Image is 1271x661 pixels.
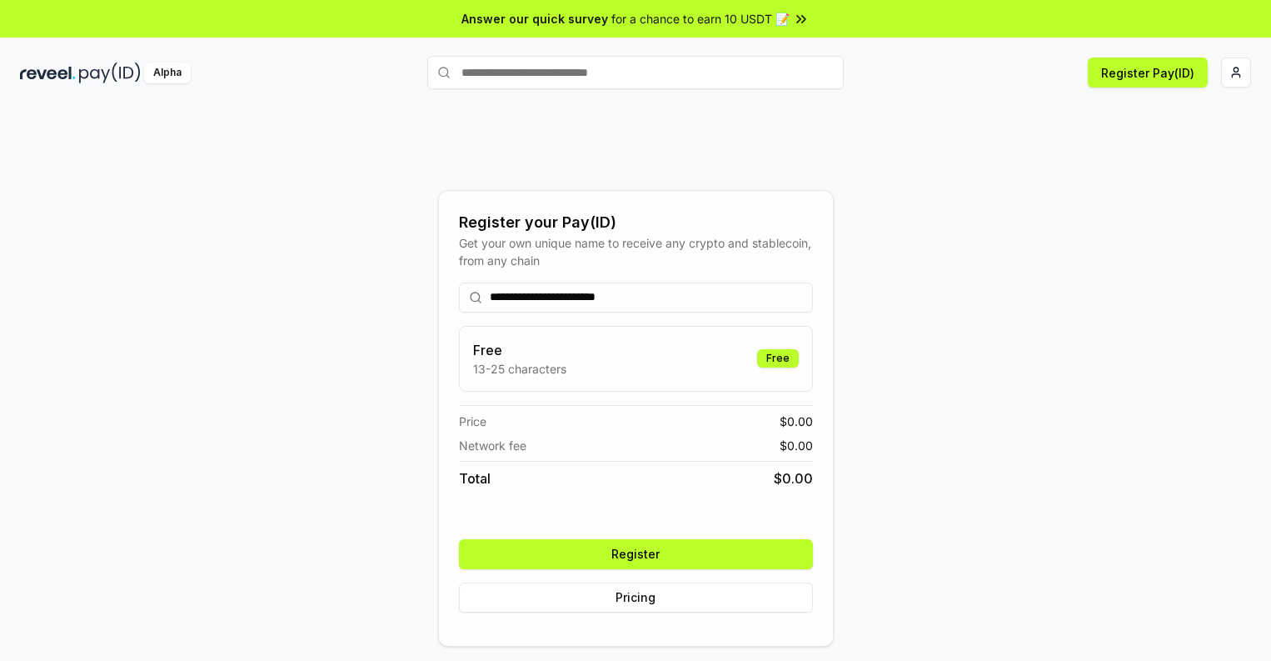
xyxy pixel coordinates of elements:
[459,413,486,430] span: Price
[780,413,813,430] span: $ 0.00
[774,468,813,488] span: $ 0.00
[459,468,491,488] span: Total
[461,10,608,28] span: Answer our quick survey
[473,340,566,360] h3: Free
[611,10,790,28] span: for a chance to earn 10 USDT 📝
[473,360,566,378] p: 13-25 characters
[20,63,76,83] img: reveel_dark
[144,63,191,83] div: Alpha
[459,437,526,454] span: Network fee
[757,349,799,368] div: Free
[1088,58,1208,88] button: Register Pay(ID)
[459,234,813,269] div: Get your own unique name to receive any crypto and stablecoin, from any chain
[459,583,813,613] button: Pricing
[79,63,141,83] img: pay_id
[459,211,813,234] div: Register your Pay(ID)
[459,539,813,569] button: Register
[780,437,813,454] span: $ 0.00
